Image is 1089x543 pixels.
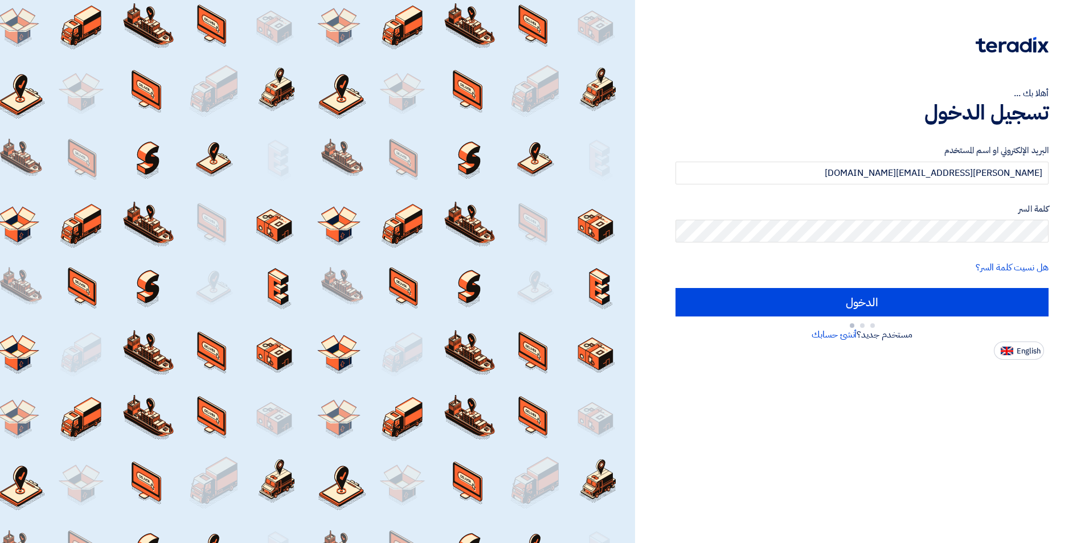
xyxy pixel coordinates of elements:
label: البريد الإلكتروني او اسم المستخدم [675,144,1049,157]
div: أهلا بك ... [675,87,1049,100]
button: English [994,342,1044,360]
a: أنشئ حسابك [812,328,857,342]
img: en-US.png [1001,347,1013,355]
div: مستخدم جديد؟ [675,328,1049,342]
input: الدخول [675,288,1049,316]
input: أدخل بريد العمل الإلكتروني او اسم المستخدم الخاص بك ... [675,162,1049,184]
label: كلمة السر [675,203,1049,216]
h1: تسجيل الدخول [675,100,1049,125]
span: English [1017,347,1041,355]
img: Teradix logo [976,37,1049,53]
a: هل نسيت كلمة السر؟ [976,261,1049,274]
